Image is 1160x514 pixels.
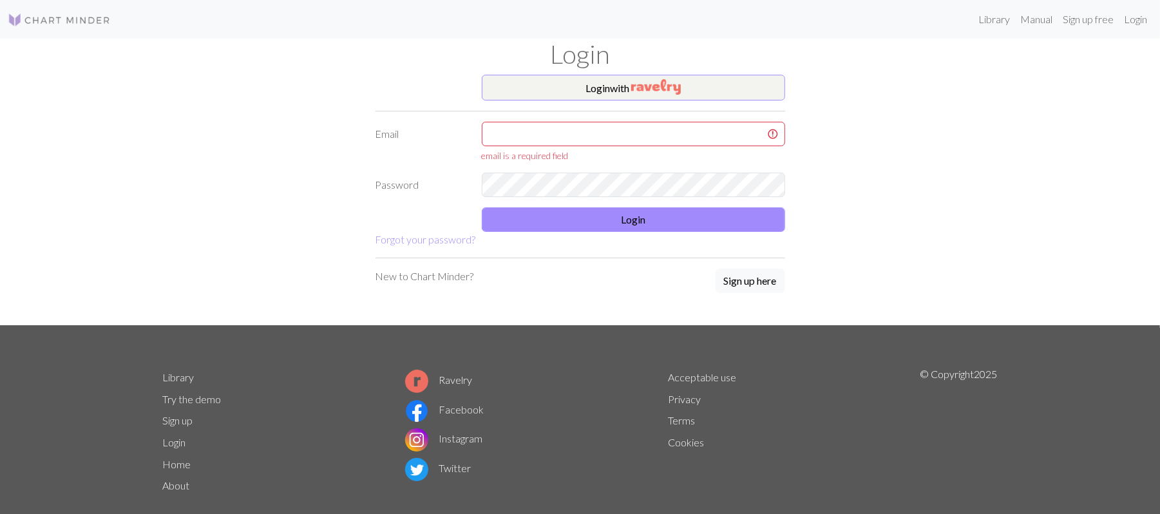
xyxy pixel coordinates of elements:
p: New to Chart Minder? [376,269,474,284]
button: Loginwith [482,75,785,100]
img: Facebook logo [405,399,428,423]
button: Sign up here [716,269,785,293]
a: Instagram [405,432,482,444]
label: Password [368,173,474,198]
p: © Copyright 2025 [920,366,997,497]
a: Terms [668,414,695,426]
img: Logo [8,12,111,28]
a: Library [973,6,1015,32]
a: Facebook [405,403,484,415]
img: Instagram logo [405,428,428,452]
img: Ravelry logo [405,370,428,393]
a: Sign up here [716,269,785,294]
a: Login [163,436,186,448]
a: Library [163,371,195,383]
a: Twitter [405,462,471,474]
a: Forgot your password? [376,233,476,245]
a: Privacy [668,393,701,405]
div: email is a required field [482,149,785,162]
h1: Login [155,39,1005,70]
a: Cookies [668,436,704,448]
a: Sign up free [1058,6,1119,32]
label: Email [368,122,474,162]
a: About [163,479,190,491]
a: Manual [1015,6,1058,32]
a: Home [163,458,191,470]
button: Login [482,207,785,232]
a: Sign up [163,414,193,426]
a: Ravelry [405,374,472,386]
a: Acceptable use [668,371,736,383]
img: Twitter logo [405,458,428,481]
a: Login [1119,6,1152,32]
img: Ravelry [631,79,681,95]
a: Try the demo [163,393,222,405]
